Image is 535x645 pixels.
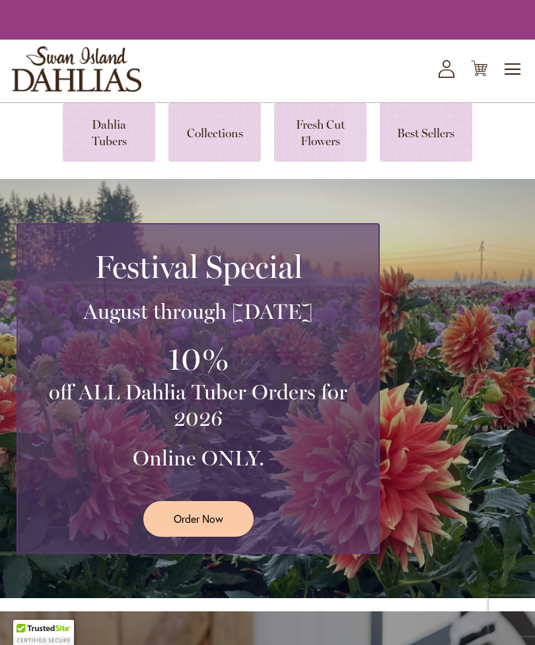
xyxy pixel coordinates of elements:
h3: off ALL Dahlia Tuber Orders for 2026 [34,379,363,432]
a: Order Now [143,501,254,536]
h3: Online ONLY. [34,445,363,471]
h3: 10% [34,338,363,380]
a: store logo [12,46,141,92]
h2: Festival Special [34,248,363,285]
h3: August through [DATE] [34,298,363,325]
span: Order Now [174,511,223,526]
